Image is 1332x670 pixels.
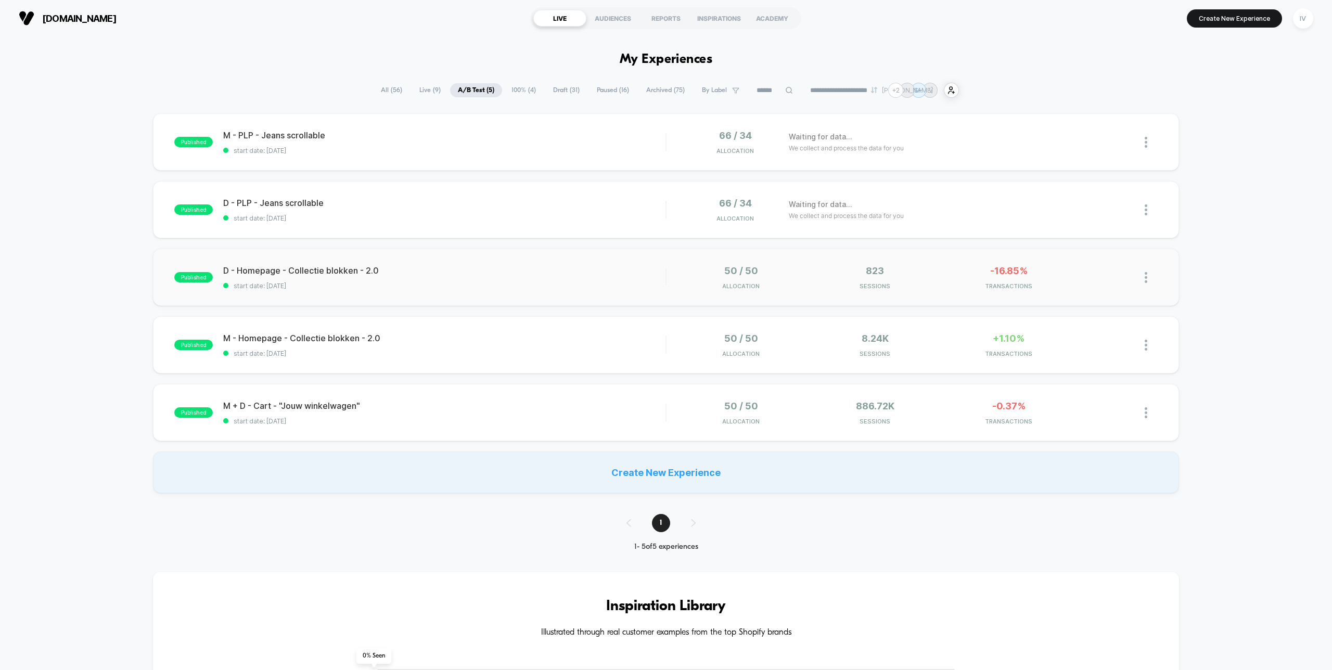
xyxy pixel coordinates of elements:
p: [PERSON_NAME] [882,86,933,94]
span: Sessions [811,282,939,290]
span: 50 / 50 [724,265,758,276]
span: Allocation [722,350,760,357]
img: close [1145,137,1147,148]
span: Waiting for data... [789,199,852,210]
span: start date: [DATE] [223,350,665,357]
span: Sessions [811,418,939,425]
span: 100% ( 4 ) [504,83,544,97]
img: end [871,87,877,93]
button: Create New Experience [1187,9,1282,28]
span: Allocation [716,215,754,222]
div: AUDIENCES [586,10,639,27]
span: Allocation [716,147,754,154]
img: close [1145,340,1147,351]
span: 8.24k [862,333,889,344]
div: ACADEMY [746,10,799,27]
span: 886.72k [856,401,894,411]
span: TRANSACTIONS [944,282,1073,290]
span: start date: [DATE] [223,147,665,154]
span: Archived ( 75 ) [638,83,693,97]
span: 50 / 50 [724,401,758,411]
span: published [174,204,213,215]
span: We collect and process the data for you [789,143,904,153]
div: IV [1293,8,1313,29]
span: 50 / 50 [724,333,758,344]
span: published [174,407,213,418]
img: close [1145,407,1147,418]
div: INSPIRATIONS [693,10,746,27]
span: start date: [DATE] [223,282,665,290]
span: 66 / 34 [719,130,752,141]
button: IV [1290,8,1316,29]
span: By Label [702,86,727,94]
button: [DOMAIN_NAME] [16,10,120,27]
h4: Illustrated through real customer examples from the top Shopify brands [184,628,1147,638]
span: Paused ( 16 ) [589,83,637,97]
span: Live ( 9 ) [412,83,449,97]
div: Create New Experience [153,452,1179,493]
span: published [174,340,213,350]
span: 823 [866,265,884,276]
span: Sessions [811,350,939,357]
div: + 2 [888,83,903,98]
h1: My Experiences [620,52,713,67]
span: M + D - Cart - "Jouw winkelwagen" [223,401,665,411]
div: REPORTS [639,10,693,27]
img: Visually logo [19,10,34,26]
span: We collect and process the data for you [789,211,904,221]
span: M - Homepage - Collectie blokken - 2.0 [223,333,665,343]
span: TRANSACTIONS [944,418,1073,425]
span: start date: [DATE] [223,214,665,222]
span: 1 [652,514,670,532]
span: start date: [DATE] [223,417,665,425]
span: Draft ( 31 ) [545,83,587,97]
span: Allocation [722,282,760,290]
span: -16.85% [990,265,1028,276]
img: close [1145,272,1147,283]
span: 0 % Seen [356,648,391,664]
span: Waiting for data... [789,131,852,143]
span: A/B Test ( 5 ) [450,83,502,97]
h3: Inspiration Library [184,598,1147,615]
span: D - Homepage - Collectie blokken - 2.0 [223,265,665,276]
span: +1.10% [993,333,1024,344]
span: M - PLP - Jeans scrollable [223,130,665,140]
span: All ( 56 ) [373,83,410,97]
img: close [1145,204,1147,215]
span: [DOMAIN_NAME] [42,13,117,24]
span: published [174,272,213,282]
div: 1 - 5 of 5 experiences [616,543,716,551]
span: -0.37% [992,401,1026,411]
div: LIVE [533,10,586,27]
span: TRANSACTIONS [944,350,1073,357]
span: D - PLP - Jeans scrollable [223,198,665,208]
span: published [174,137,213,147]
span: 66 / 34 [719,198,752,209]
span: Allocation [722,418,760,425]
